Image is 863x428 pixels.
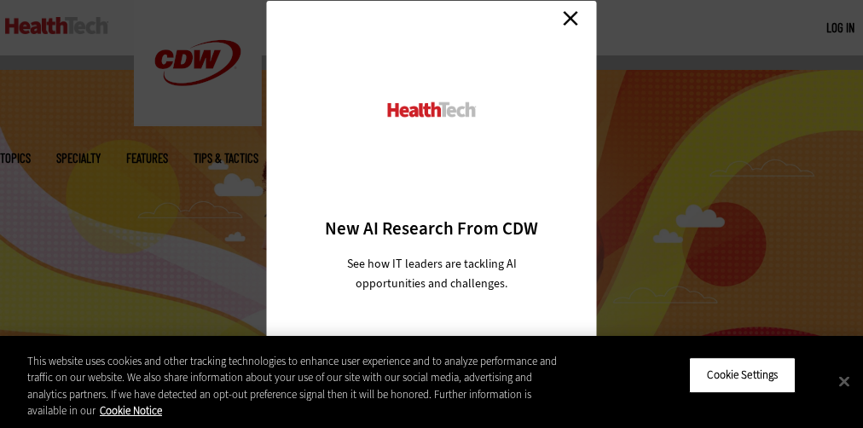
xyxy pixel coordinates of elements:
[100,403,162,418] a: More information about your privacy
[327,254,537,293] p: See how IT leaders are tackling AI opportunities and challenges.
[689,357,796,393] button: Cookie Settings
[558,5,583,31] a: Close
[385,101,478,119] img: HealthTech_0.png
[297,217,567,240] h3: New AI Research From CDW
[825,362,863,400] button: Close
[27,353,564,419] div: This website uses cookies and other tracking technologies to enhance user experience and to analy...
